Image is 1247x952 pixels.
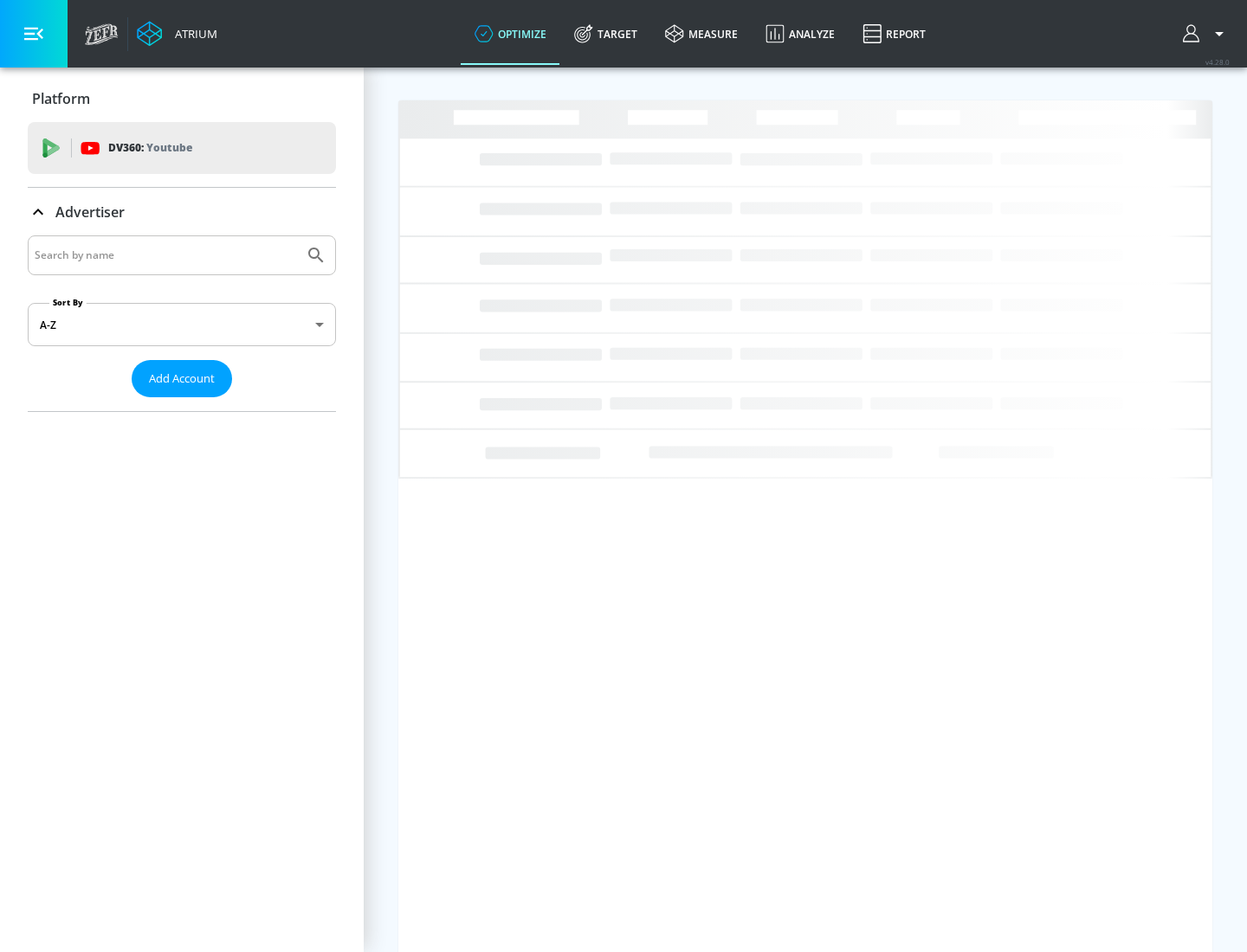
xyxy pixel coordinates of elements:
span: Add Account [149,369,215,389]
div: A-Z [28,303,336,346]
span: v 4.28.0 [1205,57,1230,67]
div: Platform [28,74,336,123]
p: Platform [32,89,90,108]
input: Search by name [35,244,297,267]
a: optimize [461,3,560,65]
div: Advertiser [28,235,336,411]
a: Target [560,3,651,65]
p: Advertiser [55,203,125,222]
nav: list of Advertiser [28,397,336,411]
a: Analyze [752,3,849,65]
a: Atrium [137,21,217,47]
button: Add Account [132,360,232,397]
div: DV360: Youtube [28,122,336,174]
label: Sort By [49,297,87,308]
p: DV360: [108,138,192,158]
a: measure [651,3,752,65]
p: Youtube [146,138,192,157]
div: Atrium [168,26,217,42]
div: Advertiser [28,188,336,236]
a: Report [849,3,940,65]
